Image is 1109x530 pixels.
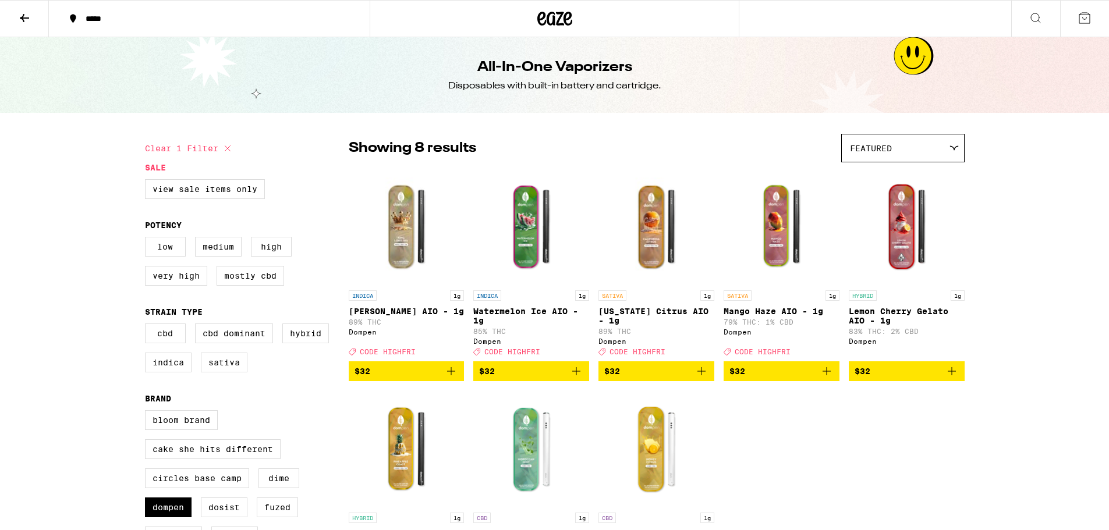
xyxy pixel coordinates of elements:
[349,318,465,326] p: 89% THC
[201,353,247,372] label: Sativa
[598,328,714,335] p: 89% THC
[473,307,589,325] p: Watermelon Ice AIO - 1g
[450,513,464,523] p: 1g
[145,266,207,286] label: Very High
[700,290,714,301] p: 1g
[258,468,299,488] label: DIME
[575,513,589,523] p: 1g
[724,168,839,361] a: Open page for Mango Haze AIO - 1g from Dompen
[724,168,839,284] img: Dompen - Mango Haze AIO - 1g
[145,353,192,372] label: Indica
[951,290,965,301] p: 1g
[251,237,292,257] label: High
[195,323,273,343] label: CBD Dominant
[729,367,745,376] span: $32
[201,497,247,517] label: Dosist
[473,390,589,507] img: Dompen - 1:1 Mint AIO - 1g
[849,337,965,345] div: Dompen
[145,410,218,430] label: Bloom Brand
[735,348,791,355] span: CODE HIGHFRI
[349,290,377,301] p: INDICA
[282,323,329,343] label: Hybrid
[849,290,877,301] p: HYBRID
[145,179,265,199] label: View Sale Items Only
[145,163,166,172] legend: Sale
[473,513,491,523] p: CBD
[145,394,171,403] legend: Brand
[850,144,892,153] span: Featured
[473,337,589,345] div: Dompen
[700,513,714,523] p: 1g
[598,290,626,301] p: SATIVA
[724,307,839,316] p: Mango Haze AIO - 1g
[349,361,465,381] button: Add to bag
[849,168,965,284] img: Dompen - Lemon Cherry Gelato AIO - 1g
[349,328,465,336] div: Dompen
[598,361,714,381] button: Add to bag
[604,367,620,376] span: $32
[479,367,495,376] span: $32
[355,367,370,376] span: $32
[473,361,589,381] button: Add to bag
[349,138,476,158] p: Showing 8 results
[217,266,284,286] label: Mostly CBD
[145,468,249,488] label: Circles Base Camp
[484,348,540,355] span: CODE HIGHFRI
[598,307,714,325] p: [US_STATE] Citrus AIO - 1g
[360,348,416,355] span: CODE HIGHFRI
[145,307,203,316] legend: Strain Type
[610,348,665,355] span: CODE HIGHFRI
[349,390,465,507] img: Dompen - Pineapple Coast AIO - 1g
[450,290,464,301] p: 1g
[724,361,839,381] button: Add to bag
[849,361,965,381] button: Add to bag
[724,318,839,326] p: 79% THC: 1% CBD
[257,497,298,517] label: Fuzed
[855,367,870,376] span: $32
[477,58,632,77] h1: All-In-One Vaporizers
[598,168,714,284] img: Dompen - California Citrus AIO - 1g
[575,290,589,301] p: 1g
[473,328,589,335] p: 85% THC
[145,439,281,459] label: Cake She Hits Different
[195,237,242,257] label: Medium
[349,307,465,316] p: [PERSON_NAME] AIO - 1g
[473,168,589,284] img: Dompen - Watermelon Ice AIO - 1g
[145,323,186,343] label: CBD
[724,290,752,301] p: SATIVA
[145,497,192,517] label: Dompen
[145,134,235,163] button: Clear 1 filter
[825,290,839,301] p: 1g
[849,328,965,335] p: 83% THC: 2% CBD
[145,220,182,230] legend: Potency
[145,237,186,257] label: Low
[598,337,714,345] div: Dompen
[473,290,501,301] p: INDICA
[849,307,965,325] p: Lemon Cherry Gelato AIO - 1g
[349,168,465,284] img: Dompen - King Louis XIII AIO - 1g
[598,390,714,507] img: Dompen - 4:1 Honey Citrus AIO - 1g
[849,168,965,361] a: Open page for Lemon Cherry Gelato AIO - 1g from Dompen
[473,168,589,361] a: Open page for Watermelon Ice AIO - 1g from Dompen
[724,328,839,336] div: Dompen
[448,80,661,93] div: Disposables with built-in battery and cartridge.
[598,513,616,523] p: CBD
[349,513,377,523] p: HYBRID
[598,168,714,361] a: Open page for California Citrus AIO - 1g from Dompen
[349,168,465,361] a: Open page for King Louis XIII AIO - 1g from Dompen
